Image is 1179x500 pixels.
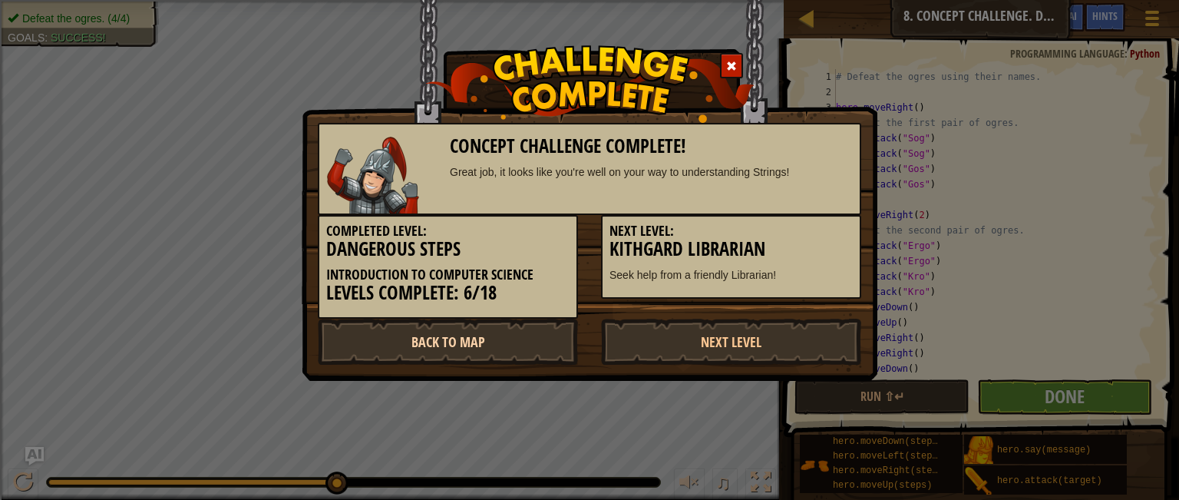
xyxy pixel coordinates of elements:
[326,267,570,283] h5: Introduction to Computer Science
[6,6,1173,20] div: Sort A > Z
[609,267,853,283] p: Seek help from a friendly Librarian!
[6,89,1173,103] div: Rename
[326,283,570,303] h3: Levels Complete: 6/18
[6,75,1173,89] div: Sign out
[450,136,853,157] h3: Concept Challenge Complete!
[609,239,853,260] h3: Kithgard Librarian
[6,48,1173,61] div: Delete
[609,224,853,239] h5: Next Level:
[450,164,853,180] div: Great job, it looks like you're well on your way to understanding Strings!
[327,137,419,214] img: samurai.png
[6,20,1173,34] div: Sort New > Old
[326,224,570,239] h5: Completed Level:
[425,45,755,123] img: challenge_complete.png
[6,103,1173,117] div: Move To ...
[326,239,570,260] h3: Dangerous Steps
[318,319,578,365] a: Back to Map
[6,34,1173,48] div: Move To ...
[601,319,861,365] a: Next Level
[6,61,1173,75] div: Options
